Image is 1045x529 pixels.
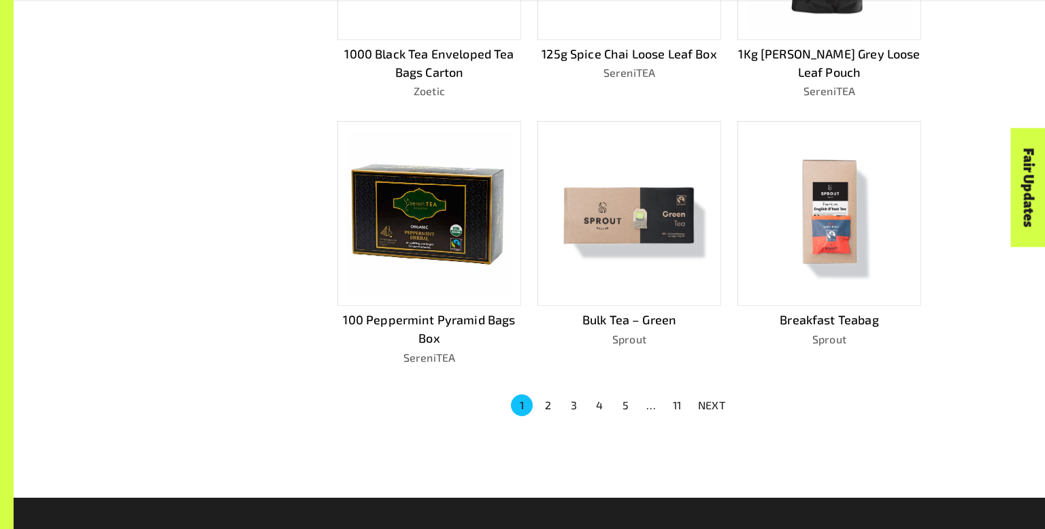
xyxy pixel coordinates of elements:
p: SereniTEA [737,83,921,99]
button: Go to page 5 [614,394,636,416]
div: … [640,397,662,413]
a: Bulk Tea – GreenSprout [537,121,721,366]
button: Go to page 3 [563,394,584,416]
button: NEXT [690,393,733,417]
p: SereniTEA [337,349,521,366]
a: Breakfast TeabagSprout [737,121,921,366]
p: Sprout [737,331,921,347]
p: Bulk Tea – Green [537,311,721,329]
p: SereniTEA [537,65,721,81]
button: page 1 [511,394,533,416]
p: 1000 Black Tea Enveloped Tea Bags Carton [337,45,521,82]
p: NEXT [698,397,725,413]
p: Zoetic [337,83,521,99]
a: 100 Peppermint Pyramid Bags BoxSereniTEA [337,121,521,366]
p: 100 Peppermint Pyramid Bags Box [337,311,521,347]
p: 125g Spice Chai Loose Leaf Box [537,45,721,63]
button: Go to page 11 [666,394,688,416]
nav: pagination navigation [509,393,733,417]
p: Sprout [537,331,721,347]
button: Go to page 2 [537,394,559,416]
p: 1Kg [PERSON_NAME] Grey Loose Leaf Pouch [737,45,921,82]
p: Breakfast Teabag [737,311,921,329]
button: Go to page 4 [588,394,610,416]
